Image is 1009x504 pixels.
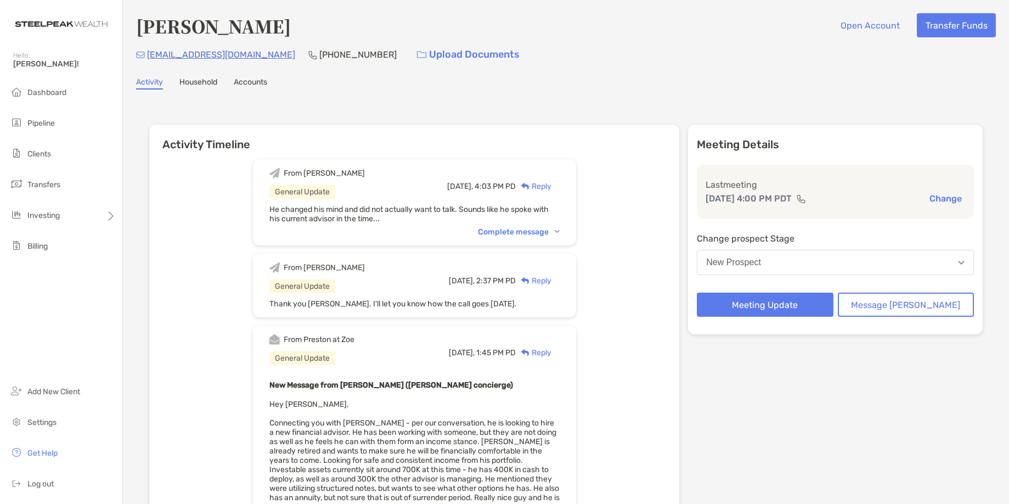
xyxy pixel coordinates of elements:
p: [EMAIL_ADDRESS][DOMAIN_NAME] [147,48,295,61]
img: add_new_client icon [10,384,23,397]
p: [PHONE_NUMBER] [319,48,397,61]
button: Meeting Update [697,293,833,317]
button: Transfer Funds [917,13,996,37]
p: Last meeting [706,178,965,192]
h4: [PERSON_NAME] [136,13,291,38]
p: Meeting Details [697,138,974,152]
img: pipeline icon [10,116,23,129]
div: Reply [516,275,551,287]
img: button icon [417,51,426,59]
img: Phone Icon [308,51,317,59]
button: Open Account [832,13,908,37]
img: get-help icon [10,446,23,459]
div: From [PERSON_NAME] [284,169,365,178]
a: Activity [136,77,163,89]
div: General Update [269,279,335,293]
span: 1:45 PM PD [476,348,516,357]
img: Reply icon [521,349,529,356]
img: investing icon [10,208,23,221]
img: Email Icon [136,52,145,58]
span: Dashboard [27,88,66,97]
img: Reply icon [521,277,529,284]
div: Complete message [478,227,560,237]
span: Settings [27,418,57,427]
a: Upload Documents [410,43,527,66]
img: clients icon [10,147,23,160]
b: New Message from [PERSON_NAME] ([PERSON_NAME] concierge) [269,380,513,390]
span: Get Help [27,449,58,458]
span: Log out [27,479,54,489]
img: Zoe Logo [13,4,109,44]
span: [DATE], [449,348,475,357]
span: Pipeline [27,119,55,128]
span: Add New Client [27,387,80,396]
div: General Update [269,185,335,199]
img: Reply icon [521,183,529,190]
img: Chevron icon [555,230,560,233]
button: New Prospect [697,250,974,275]
span: 4:03 PM PD [475,182,516,191]
img: communication type [796,194,806,203]
a: Accounts [234,77,267,89]
img: billing icon [10,239,23,252]
span: Transfers [27,180,60,189]
img: Event icon [269,262,280,273]
button: Change [926,193,965,204]
div: From Preston at Zoe [284,335,354,344]
div: Reply [516,347,551,359]
img: settings icon [10,415,23,428]
img: logout icon [10,477,23,490]
span: Thank you [PERSON_NAME]. I'll let you know how the call goes [DATE]. [269,299,517,309]
div: General Update [269,351,335,365]
div: Reply [516,181,551,192]
p: Change prospect Stage [697,232,974,245]
p: [DATE] 4:00 PM PDT [706,192,792,205]
h6: Activity Timeline [149,125,679,151]
span: [PERSON_NAME]! [13,59,116,69]
span: 2:37 PM PD [476,276,516,285]
span: [DATE], [449,276,475,285]
img: Event icon [269,334,280,345]
span: Investing [27,211,60,220]
span: [DATE], [447,182,473,191]
div: New Prospect [706,257,761,267]
div: From [PERSON_NAME] [284,263,365,272]
img: dashboard icon [10,85,23,98]
a: Household [179,77,217,89]
span: Billing [27,242,48,251]
span: He changed his mind and did not actually want to talk. Sounds like he spoke with his current advi... [269,205,549,223]
span: Clients [27,149,51,159]
img: Open dropdown arrow [958,261,965,265]
img: transfers icon [10,177,23,191]
button: Message [PERSON_NAME] [838,293,974,317]
img: Event icon [269,168,280,178]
